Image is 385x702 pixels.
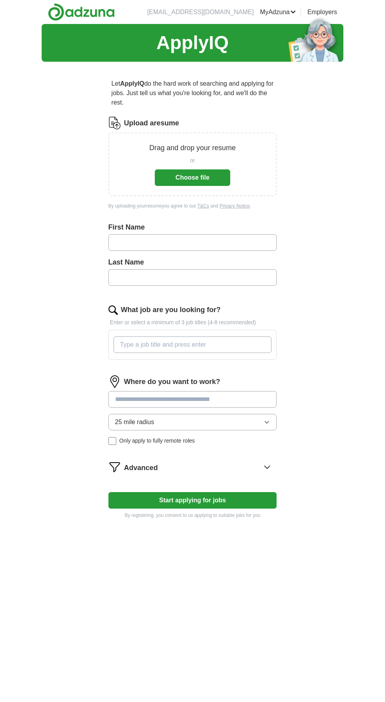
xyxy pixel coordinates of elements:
span: or [190,156,195,165]
button: Choose file [155,169,230,186]
a: Privacy Notice [220,203,250,209]
img: filter [108,461,121,473]
button: 25 mile radius [108,414,277,430]
label: Last Name [108,257,277,268]
span: 25 mile radius [115,417,154,427]
li: [EMAIL_ADDRESS][DOMAIN_NAME] [147,7,254,17]
label: Where do you want to work? [124,377,220,387]
span: Advanced [124,463,158,473]
img: search.png [108,305,118,315]
input: Type a job title and press enter [114,336,272,353]
p: By registering, you consent to us applying to suitable jobs for you [108,512,277,519]
img: location.png [108,375,121,388]
a: Employers [307,7,337,17]
label: First Name [108,222,277,233]
label: Upload a resume [124,118,179,129]
span: Only apply to fully remote roles [119,437,195,445]
p: Let do the hard work of searching and applying for jobs. Just tell us what you're looking for, an... [108,76,277,110]
p: Enter or select a minimum of 3 job titles (4-8 recommended) [108,318,277,327]
div: By uploading your resume you agree to our and . [108,202,277,209]
img: CV Icon [108,117,121,129]
strong: ApplyIQ [120,80,144,87]
h1: ApplyIQ [156,29,229,57]
input: Only apply to fully remote roles [108,437,116,445]
a: MyAdzuna [260,7,296,17]
img: Adzuna logo [48,3,115,21]
button: Start applying for jobs [108,492,277,509]
p: Drag and drop your resume [149,143,236,153]
a: T&Cs [197,203,209,209]
label: What job are you looking for? [121,305,221,315]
